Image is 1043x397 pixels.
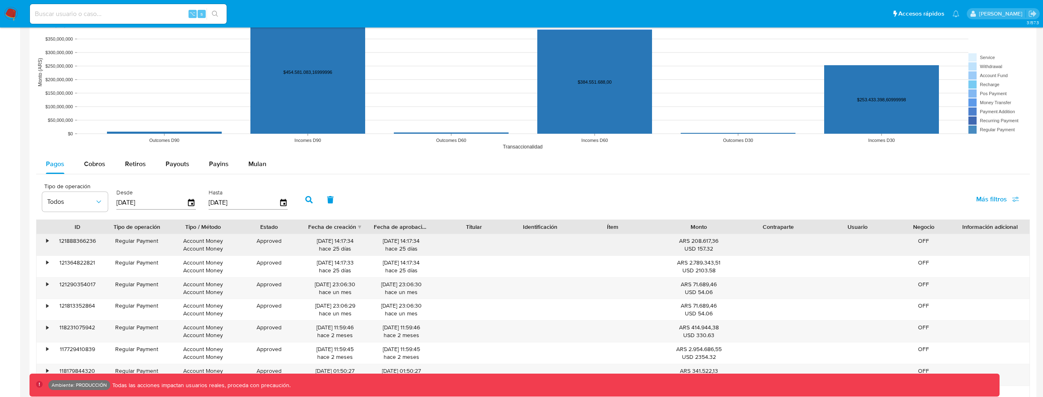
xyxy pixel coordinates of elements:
[52,383,107,387] p: Ambiente: PRODUCCIÓN
[207,8,223,20] button: search-icon
[1028,9,1037,18] a: Salir
[979,10,1025,18] p: kevin.palacios@mercadolibre.com
[952,10,959,17] a: Notificaciones
[898,9,944,18] span: Accesos rápidos
[189,10,195,18] span: ⌥
[110,381,291,389] p: Todas las acciones impactan usuarios reales, proceda con precaución.
[1027,19,1039,26] span: 3.157.3
[200,10,203,18] span: s
[30,9,227,19] input: Buscar usuario o caso...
